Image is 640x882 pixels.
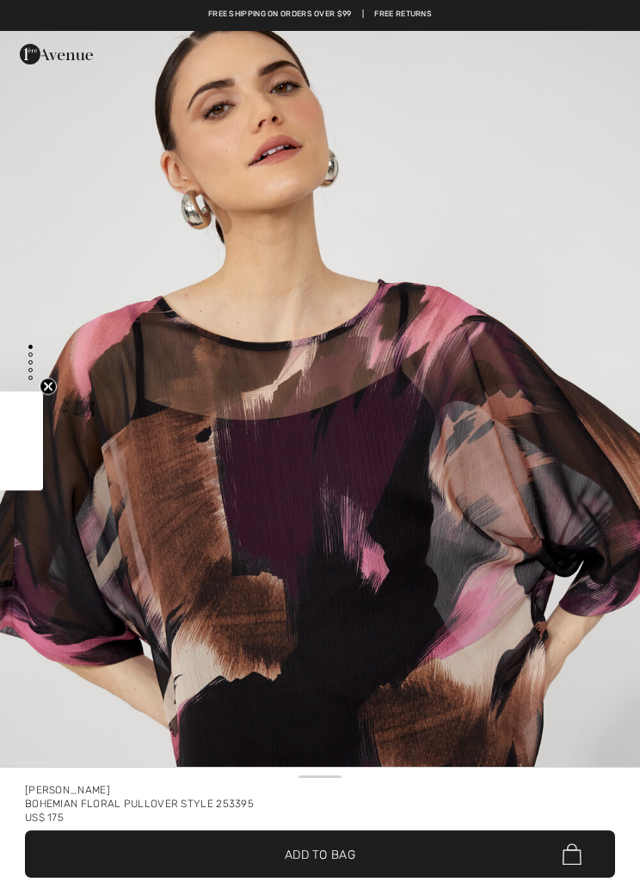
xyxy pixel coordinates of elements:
[285,845,355,863] span: Add to Bag
[40,378,57,395] button: Close teaser
[25,830,615,878] button: Add to Bag
[25,797,615,811] div: Bohemian Floral Pullover Style 253395
[563,843,582,866] img: Bag.svg
[20,37,93,71] img: 1ère Avenue
[25,783,615,797] div: [PERSON_NAME]
[362,9,364,21] span: |
[25,812,64,824] span: US$ 175
[374,9,432,21] a: Free Returns
[208,9,352,21] a: Free shipping on orders over $99
[20,46,93,61] a: 1ère Avenue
